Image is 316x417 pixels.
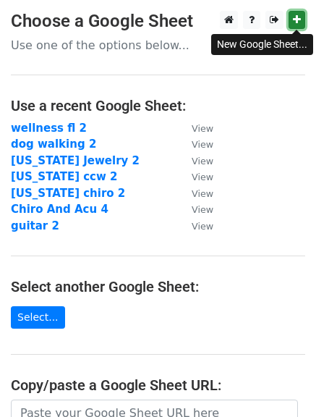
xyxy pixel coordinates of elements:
[11,306,65,329] a: Select...
[211,34,313,55] div: New Google Sheet...
[177,203,213,216] a: View
[11,138,96,151] a: dog walking 2
[11,97,305,114] h4: Use a recent Google Sheet:
[11,122,87,135] a: wellness fl 2
[192,156,213,167] small: View
[192,204,213,215] small: View
[11,187,125,200] a: [US_STATE] chiro 2
[11,203,108,216] a: Chiro And Acu 4
[177,219,213,232] a: View
[192,139,213,150] small: View
[192,188,213,199] small: View
[177,154,213,167] a: View
[177,187,213,200] a: View
[11,278,305,295] h4: Select another Google Sheet:
[11,219,59,232] a: guitar 2
[177,122,213,135] a: View
[11,154,140,167] a: [US_STATE] Jewelry 2
[244,347,316,417] iframe: Chat Widget
[192,221,213,232] small: View
[11,376,305,394] h4: Copy/paste a Google Sheet URL:
[177,138,213,151] a: View
[177,170,213,183] a: View
[192,172,213,182] small: View
[11,170,118,183] a: [US_STATE] ccw 2
[192,123,213,134] small: View
[11,11,305,32] h3: Choose a Google Sheet
[11,38,305,53] p: Use one of the options below...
